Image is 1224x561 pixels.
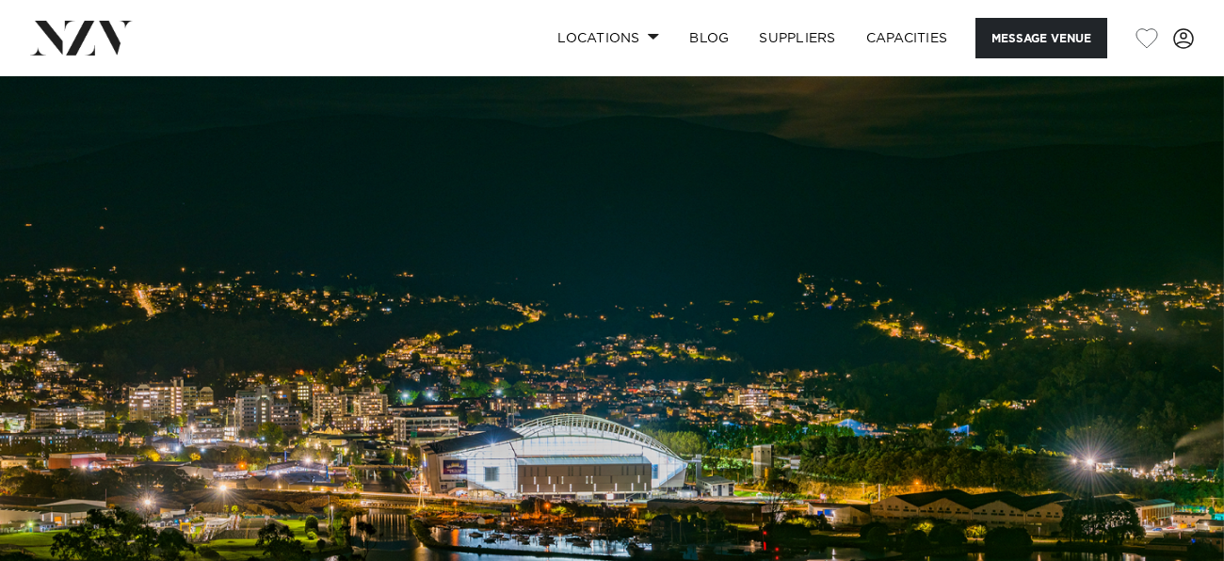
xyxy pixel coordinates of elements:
img: nzv-logo.png [30,21,133,55]
button: Message Venue [975,18,1107,58]
a: Locations [542,18,674,58]
a: BLOG [674,18,744,58]
a: SUPPLIERS [744,18,850,58]
a: Capacities [851,18,963,58]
